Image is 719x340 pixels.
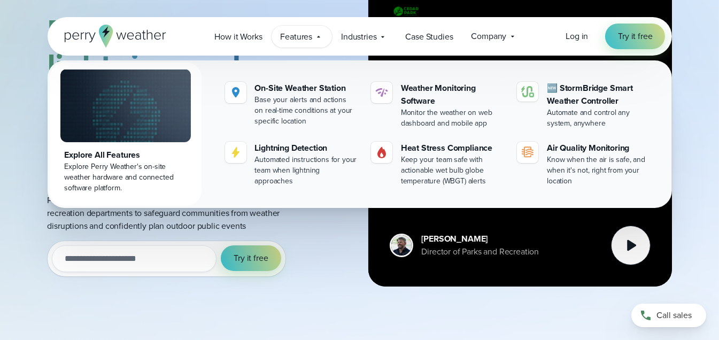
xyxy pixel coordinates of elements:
[48,194,298,233] p: Perry Weather makes it easy for cities, municipalities, and parks & recreation departments to saf...
[390,4,422,18] img: City of Cedar Parks Logo
[656,309,692,322] span: Call sales
[391,235,412,256] img: Mike DeVito
[255,154,358,187] div: Automated instructions for your team when lightning approaches
[221,78,362,131] a: On-Site Weather Station Base your alerts and actions on real-time conditions at your specific loc...
[547,154,650,187] div: Know when the air is safe, and when it's not, right from your location
[48,14,298,186] h2: for parks & rec
[547,107,650,129] div: Automate and control any system, anywhere
[229,86,242,99] img: Location.svg
[396,26,462,48] a: Case Studies
[521,146,534,159] img: aqi-icon.svg
[513,137,654,191] a: Air Quality Monitoring Know when the air is safe, and when it's not, right from your location
[206,26,272,48] a: How it Works
[367,78,508,133] a: Weather Monitoring Software Monitor the weather on web dashboard and mobile app
[65,161,187,194] div: Explore Perry Weather's on-site weather hardware and connected software platform.
[341,30,376,43] span: Industries
[566,30,588,42] span: Log in
[221,137,362,191] a: Lightning Detection Automated instructions for your team when lightning approaches
[390,174,651,208] p: How Cedar Park’s lightning detection system shuts down its splash pad automatically
[422,233,539,245] div: [PERSON_NAME]
[513,78,654,133] a: 🆕 StormBridge Smart Weather Controller Automate and control any system, anywhere
[215,30,262,43] span: How it Works
[367,137,508,191] a: Heat Stress Compliance Keep your team safe with actionable wet bulb globe temperature (WBGT) alerts
[401,142,504,154] div: Heat Stress Compliance
[48,6,241,159] strong: Reliable lightning and weather monitoring
[234,252,268,265] span: Try it free
[605,24,665,49] a: Try it free
[65,149,187,161] div: Explore All Features
[50,63,202,206] a: Explore All Features Explore Perry Weather's on-site weather hardware and connected software plat...
[255,142,358,154] div: Lightning Detection
[401,154,504,187] div: Keep your team safe with actionable wet bulb globe temperature (WBGT) alerts
[422,245,539,258] div: Director of Parks and Recreation
[405,30,453,43] span: Case Studies
[375,86,388,99] img: software-icon.svg
[471,30,506,43] span: Company
[547,142,650,154] div: Air Quality Monitoring
[255,82,358,95] div: On-Site Weather Station
[375,146,388,159] img: Gas.svg
[401,82,504,107] div: Weather Monitoring Software
[618,30,652,43] span: Try it free
[221,245,281,271] button: Try it free
[255,95,358,127] div: Base your alerts and actions on real-time conditions at your specific location
[229,146,242,159] img: lightning-icon.svg
[401,107,504,129] div: Monitor the weather on web dashboard and mobile app
[281,30,313,43] span: Features
[631,304,706,327] a: Call sales
[547,82,650,107] div: 🆕 StormBridge Smart Weather Controller
[521,86,534,97] img: stormbridge-icon-V6.svg
[566,30,588,43] a: Log in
